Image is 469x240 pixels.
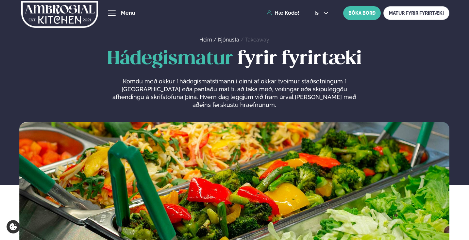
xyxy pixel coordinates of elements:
[218,37,239,43] a: Þjónusta
[245,37,269,43] a: Takeaway
[111,77,358,109] p: Komdu með okkur í hádegismatstímann í einni af okkar tveimur staðsetningum í [GEOGRAPHIC_DATA] eð...
[241,37,245,43] span: /
[343,6,381,20] button: BÓKA BORÐ
[108,9,116,17] button: hamburger
[267,10,299,16] a: Hæ Kodo!
[383,6,449,20] a: MATUR FYRIR FYRIRTÆKI
[213,37,218,43] span: /
[107,50,233,68] span: Hádegismatur
[314,10,321,16] span: is
[199,37,212,43] a: Heim
[21,1,99,28] img: logo
[19,49,449,70] h1: fyrir fyrirtæki
[309,10,334,16] button: is
[7,220,20,233] a: Cookie settings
